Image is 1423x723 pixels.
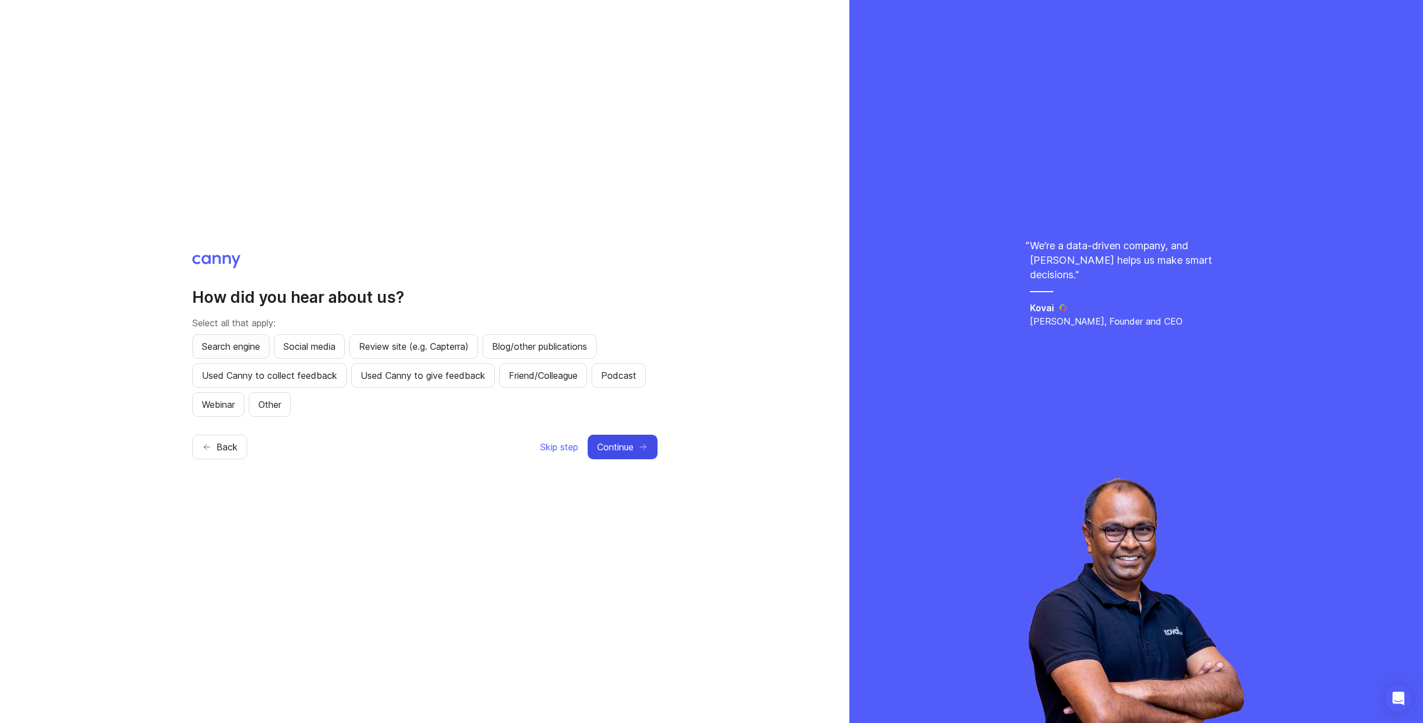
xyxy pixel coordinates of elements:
[592,363,646,388] button: Podcast
[1385,685,1412,712] div: Open Intercom Messenger
[192,255,241,268] img: Canny logo
[216,440,238,454] span: Back
[499,363,587,388] button: Friend/Colleague
[192,316,658,330] p: Select all that apply:
[249,392,291,417] button: Other
[1028,477,1244,723] img: saravana-fdffc8c2a6fa09d1791ca03b1e989ae1.webp
[509,369,578,382] span: Friend/Colleague
[588,435,658,459] button: Continue
[192,435,247,459] button: Back
[597,440,634,454] span: Continue
[1030,239,1242,282] p: We’re a data-driven company, and [PERSON_NAME] helps us make smart decisions. "
[202,340,260,353] span: Search engine
[349,334,478,359] button: Review site (e.g. Capterra)
[540,435,579,459] button: Skip step
[361,369,485,382] span: Used Canny to give feedback
[351,363,495,388] button: Used Canny to give feedback
[283,340,335,353] span: Social media
[483,334,597,359] button: Blog/other publications
[601,369,636,382] span: Podcast
[192,334,270,359] button: Search engine
[1058,303,1068,312] img: Kovai logo
[492,340,587,353] span: Blog/other publications
[202,398,235,411] span: Webinar
[258,398,281,411] span: Other
[1030,315,1242,328] p: [PERSON_NAME], Founder and CEO
[192,392,244,417] button: Webinar
[540,440,578,454] span: Skip step
[202,369,337,382] span: Used Canny to collect feedback
[192,363,347,388] button: Used Canny to collect feedback
[1030,301,1054,315] h5: Kovai
[274,334,345,359] button: Social media
[192,287,658,307] h2: How did you hear about us?
[359,340,469,353] span: Review site (e.g. Capterra)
